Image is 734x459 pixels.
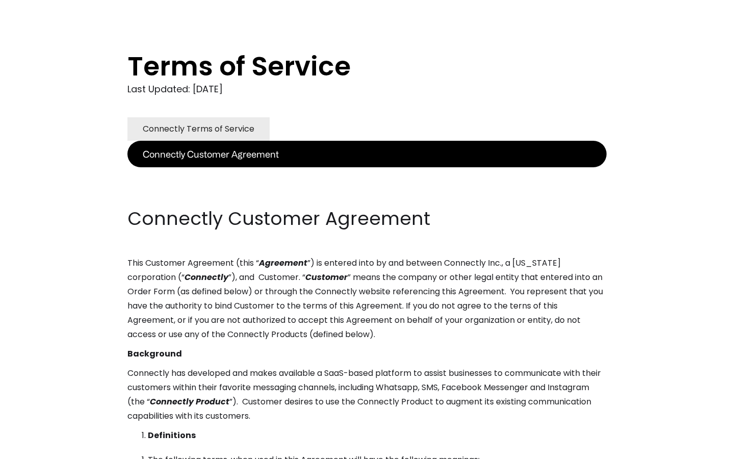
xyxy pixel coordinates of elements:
[127,348,182,360] strong: Background
[127,366,607,423] p: Connectly has developed and makes available a SaaS-based platform to assist businesses to communi...
[143,147,279,161] div: Connectly Customer Agreement
[127,51,566,82] h1: Terms of Service
[148,429,196,441] strong: Definitions
[127,187,607,201] p: ‍
[127,206,607,232] h2: Connectly Customer Agreement
[185,271,228,283] em: Connectly
[127,82,607,97] div: Last Updated: [DATE]
[259,257,307,269] em: Agreement
[127,167,607,182] p: ‍
[10,440,61,455] aside: Language selected: English
[143,122,254,136] div: Connectly Terms of Service
[305,271,348,283] em: Customer
[20,441,61,455] ul: Language list
[150,396,229,407] em: Connectly Product
[127,256,607,342] p: This Customer Agreement (this “ ”) is entered into by and between Connectly Inc., a [US_STATE] co...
